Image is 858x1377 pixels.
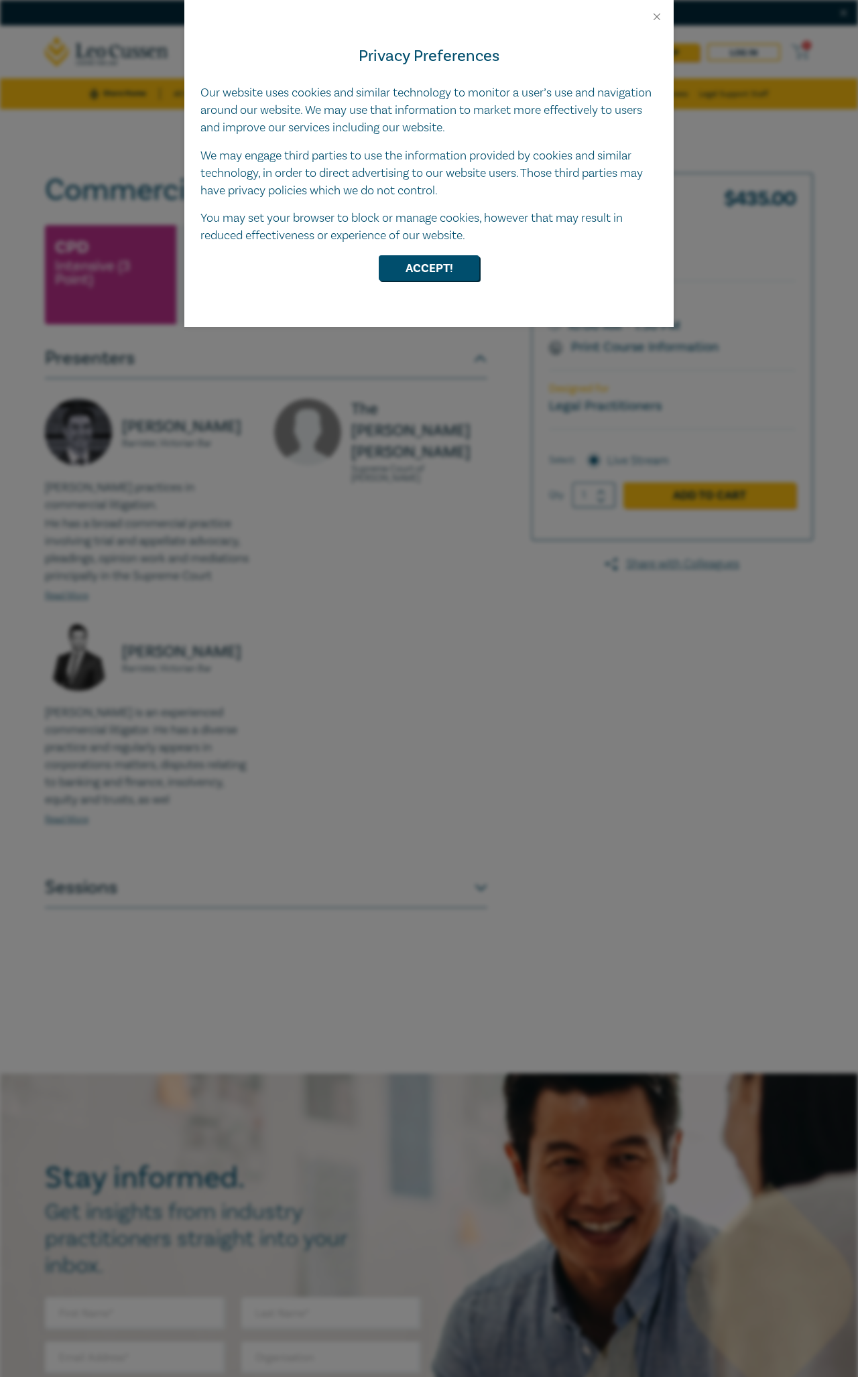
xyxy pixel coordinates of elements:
[200,44,658,68] h4: Privacy Preferences
[200,84,658,137] p: Our website uses cookies and similar technology to monitor a user’s use and navigation around our...
[200,210,658,245] p: You may set your browser to block or manage cookies, however that may result in reduced effective...
[379,255,479,281] button: Accept!
[200,147,658,200] p: We may engage third parties to use the information provided by cookies and similar technology, in...
[651,11,663,23] button: Close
